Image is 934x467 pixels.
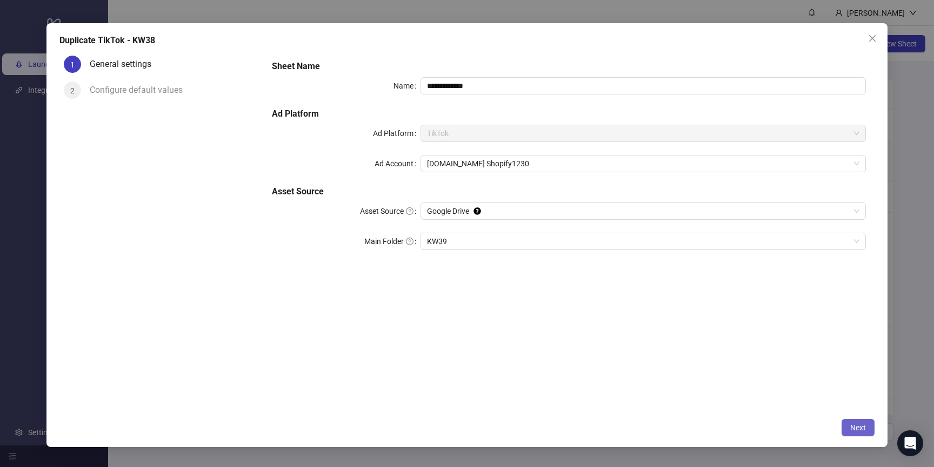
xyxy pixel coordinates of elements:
label: Ad Platform [373,125,421,142]
label: Ad Account [375,155,421,172]
button: Next [842,419,875,436]
label: Main Folder [364,233,421,250]
input: Name [421,77,866,94]
span: question-circle [406,238,413,245]
div: General settings [90,56,160,73]
label: Name [393,77,421,94]
h5: Sheet Name [272,60,865,73]
button: Close [864,30,881,47]
h5: Asset Source [272,185,865,198]
span: TikTok [427,125,859,141]
span: KW39 [427,233,859,249]
div: Duplicate TikTok - KW38 [59,34,874,47]
span: dotcomcanvas-de.myshopify.com Shopify1230 [427,155,859,172]
div: Configure default values [90,82,191,99]
div: Tooltip anchor [472,206,482,216]
div: Open Intercom Messenger [897,430,923,456]
label: Asset Source [360,202,421,220]
h5: Ad Platform [272,107,865,120]
span: Next [850,423,866,432]
span: Google Drive [427,203,859,219]
span: close [868,34,877,43]
span: question-circle [406,207,413,215]
span: 2 [70,86,75,95]
span: 1 [70,60,75,69]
